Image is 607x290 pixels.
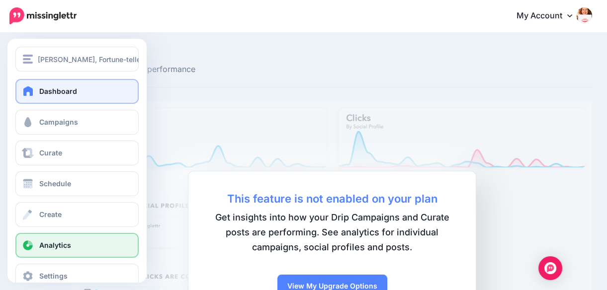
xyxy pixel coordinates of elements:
img: Missinglettr [9,7,77,24]
span: Monitor your social performance [72,63,236,76]
a: Campaigns [15,110,139,135]
a: Dashboard [15,79,139,104]
img: menu.png [23,55,33,64]
b: This feature is not enabled on your plan [208,191,456,206]
a: Create [15,202,139,227]
span: Curate [39,148,62,157]
a: Analytics [15,233,139,258]
span: Create [39,210,62,218]
a: My Account [507,4,592,28]
span: Get insights into how your Drip Campaigns and Curate posts are performing. See analytics for indi... [208,210,456,255]
a: Curate [15,141,139,165]
a: Schedule [15,171,139,196]
span: Dashboard [39,87,77,95]
span: Schedule [39,179,71,188]
span: Campaigns [39,118,78,126]
span: [PERSON_NAME], Fortune-teller & Certified Lipsologist [38,54,220,65]
button: [PERSON_NAME], Fortune-teller & Certified Lipsologist [15,47,139,72]
div: Open Intercom Messenger [538,256,562,280]
span: Analytics [39,241,71,249]
span: Analytics [72,48,236,58]
a: Settings [15,264,139,289]
span: Settings [39,272,68,280]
